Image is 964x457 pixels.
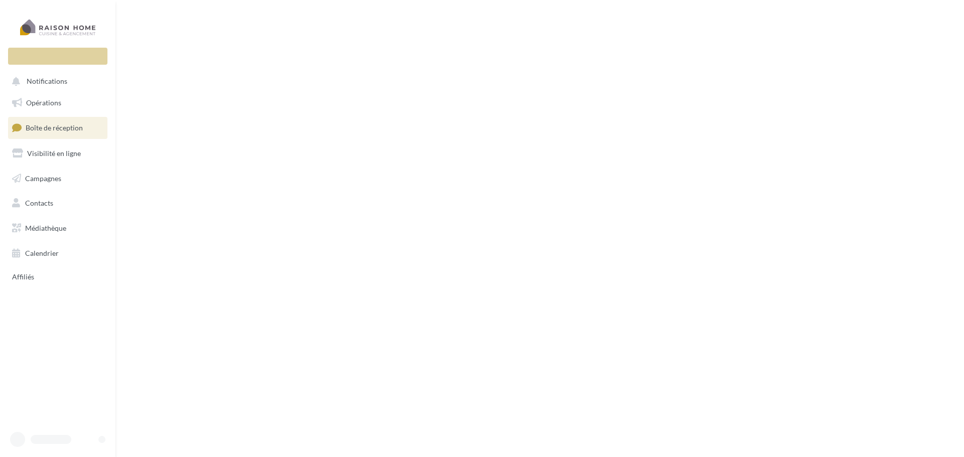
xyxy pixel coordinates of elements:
[6,117,109,138] a: Boîte de réception
[6,243,109,264] a: Calendrier
[25,224,66,232] span: Médiathèque
[27,77,67,86] span: Notifications
[6,168,109,189] a: Campagnes
[27,149,81,158] span: Visibilité en ligne
[6,143,109,164] a: Visibilité en ligne
[12,273,34,281] span: Affiliés
[25,199,53,207] span: Contacts
[8,48,107,65] div: Nouvelle campagne
[26,123,83,132] span: Boîte de réception
[6,218,109,239] a: Médiathèque
[26,98,61,107] span: Opérations
[6,193,109,214] a: Contacts
[6,267,109,285] a: Affiliés
[25,249,59,257] span: Calendrier
[25,174,61,182] span: Campagnes
[6,92,109,113] a: Opérations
